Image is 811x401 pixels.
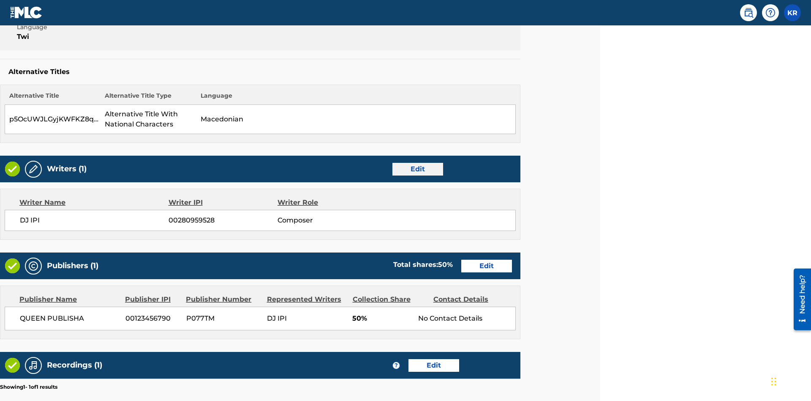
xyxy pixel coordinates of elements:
a: Edit [461,260,512,272]
img: Valid [5,358,20,373]
h5: Publishers (1) [47,261,98,271]
span: 00280959528 [169,215,278,225]
span: QUEEN PUBLISHA [20,313,119,324]
img: Valid [5,162,20,176]
div: Publisher IPI [125,294,180,305]
span: DJ IPI [20,215,169,225]
img: MLC Logo [10,6,43,19]
img: help [765,8,776,18]
th: Language [196,91,516,105]
span: Twi [17,32,141,42]
a: Edit [392,163,443,176]
a: Edit [408,359,459,372]
td: Alternative Title With National Characters [101,105,196,134]
div: Publisher Number [186,294,260,305]
a: Public Search [740,4,757,21]
th: Alternative Title Type [101,91,196,105]
img: Recordings [28,360,38,371]
div: Contact Details [433,294,508,305]
div: Collection Share [353,294,427,305]
h5: Writers (1) [47,164,87,174]
th: Alternative Title [5,91,101,105]
span: Language [17,23,141,32]
div: Writer IPI [169,198,278,208]
img: Valid [5,258,20,273]
div: User Menu [784,4,801,21]
div: Writer Role [278,198,377,208]
span: Composer [278,215,377,225]
div: Total shares: [393,260,453,270]
div: Writer Name [19,198,169,208]
span: DJ IPI [267,314,287,322]
span: ? [393,362,400,369]
td: p5OcUWJLGyjKWFKZ8qq92n6y180b2ZJN8dAb4fa78IsEwd31HE [5,105,101,134]
iframe: Resource Center [787,265,811,335]
div: Publisher Name [19,294,119,305]
td: Macedonian [196,105,516,134]
iframe: Chat Widget [769,360,811,401]
div: Help [762,4,779,21]
h5: Alternative Titles [8,68,512,76]
div: No Contact Details [418,313,515,324]
img: search [743,8,754,18]
img: Publishers [28,261,38,271]
div: Represented Writers [267,294,346,305]
span: P077TM [186,313,261,324]
span: 50 % [438,261,453,269]
span: 00123456790 [125,313,180,324]
img: Writers [28,164,38,174]
h5: Recordings (1) [47,360,102,370]
div: Drag [771,369,776,394]
span: 50% [352,313,412,324]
